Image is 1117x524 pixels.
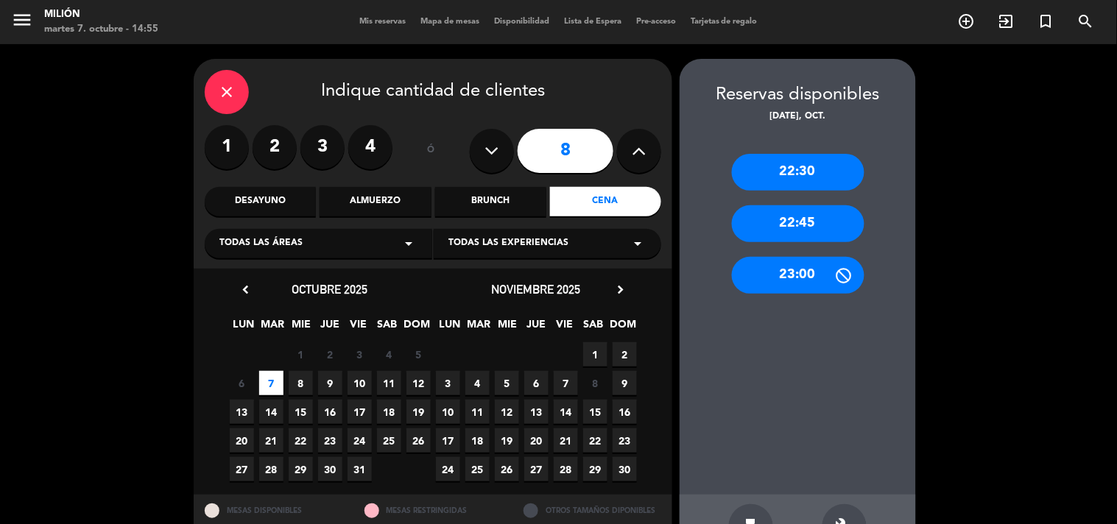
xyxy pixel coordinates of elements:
span: JUE [524,316,549,340]
div: [DATE], oct. [680,110,916,124]
span: 24 [348,428,372,453]
span: 14 [259,400,283,424]
span: Todas las experiencias [448,236,568,251]
span: MAR [467,316,491,340]
span: 16 [318,400,342,424]
span: 26 [406,428,431,453]
span: 19 [406,400,431,424]
div: 23:00 [732,257,864,294]
span: Pre-acceso [629,18,683,26]
span: 8 [583,371,607,395]
div: Almuerzo [320,187,431,216]
i: search [1077,13,1095,30]
span: 12 [406,371,431,395]
span: 4 [377,342,401,367]
span: noviembre 2025 [492,282,581,297]
span: 5 [495,371,519,395]
span: 4 [465,371,490,395]
span: SAB [376,316,400,340]
span: 1 [289,342,313,367]
span: 19 [495,428,519,453]
span: 21 [259,428,283,453]
span: 2 [613,342,637,367]
span: 24 [436,457,460,481]
label: 4 [348,125,392,169]
div: Reservas disponibles [680,81,916,110]
span: 3 [436,371,460,395]
span: 30 [318,457,342,481]
span: 20 [524,428,549,453]
span: 31 [348,457,372,481]
i: exit_to_app [998,13,1015,30]
span: 28 [259,457,283,481]
label: 3 [300,125,345,169]
span: 27 [230,457,254,481]
span: Todas las áreas [219,236,303,251]
span: 10 [436,400,460,424]
span: 5 [406,342,431,367]
span: LUN [232,316,256,340]
span: 23 [613,428,637,453]
span: 15 [583,400,607,424]
span: 3 [348,342,372,367]
span: LUN [438,316,462,340]
span: 22 [583,428,607,453]
span: 27 [524,457,549,481]
span: MIE [289,316,314,340]
i: arrow_drop_down [629,235,646,252]
span: Mapa de mesas [413,18,487,26]
span: 15 [289,400,313,424]
span: Mis reservas [352,18,413,26]
span: 22 [289,428,313,453]
span: Lista de Espera [557,18,629,26]
span: JUE [318,316,342,340]
span: 9 [318,371,342,395]
span: 23 [318,428,342,453]
span: 10 [348,371,372,395]
span: VIE [347,316,371,340]
label: 1 [205,125,249,169]
span: 18 [377,400,401,424]
span: 29 [583,457,607,481]
i: chevron_right [613,282,628,297]
span: 8 [289,371,313,395]
i: close [218,83,236,101]
div: Brunch [435,187,546,216]
span: 28 [554,457,578,481]
div: Desayuno [205,187,316,216]
span: DOM [404,316,429,340]
span: octubre 2025 [292,282,368,297]
i: arrow_drop_down [400,235,417,252]
span: 20 [230,428,254,453]
span: 7 [259,371,283,395]
span: 18 [465,428,490,453]
span: 2 [318,342,342,367]
i: turned_in_not [1037,13,1055,30]
span: DOM [610,316,635,340]
span: 17 [436,428,460,453]
div: 22:45 [732,205,864,242]
span: 30 [613,457,637,481]
span: 16 [613,400,637,424]
span: Disponibilidad [487,18,557,26]
div: Indique cantidad de clientes [205,70,661,114]
span: Tarjetas de regalo [683,18,765,26]
span: 13 [230,400,254,424]
span: MIE [496,316,520,340]
i: chevron_left [238,282,253,297]
span: 14 [554,400,578,424]
span: 9 [613,371,637,395]
span: VIE [553,316,577,340]
span: 11 [465,400,490,424]
span: SAB [582,316,606,340]
span: 25 [465,457,490,481]
span: 1 [583,342,607,367]
span: 12 [495,400,519,424]
span: 7 [554,371,578,395]
span: 13 [524,400,549,424]
div: 22:30 [732,154,864,191]
div: Milión [44,7,158,22]
span: 26 [495,457,519,481]
span: 21 [554,428,578,453]
span: 25 [377,428,401,453]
